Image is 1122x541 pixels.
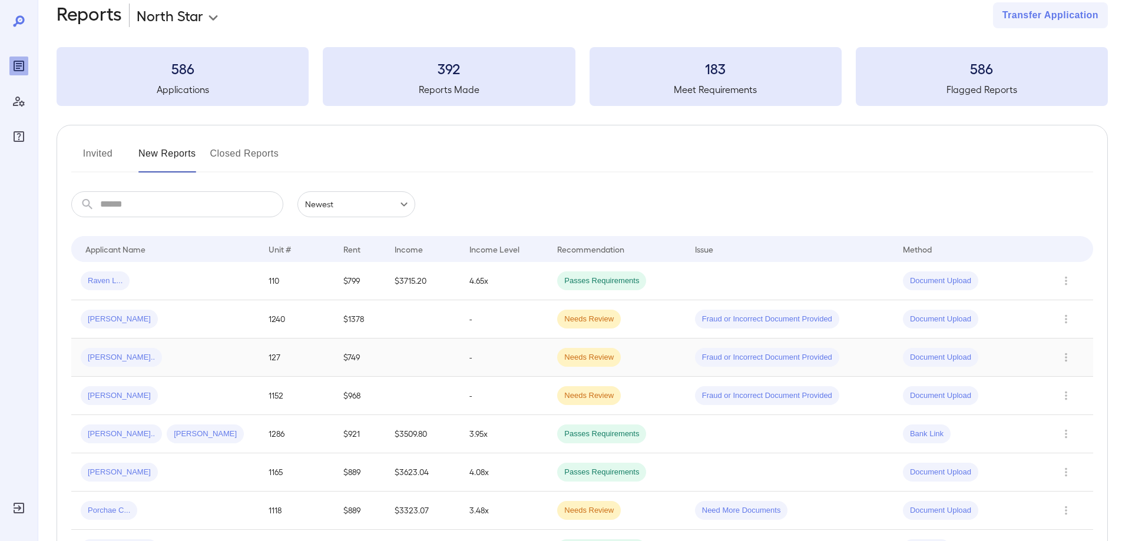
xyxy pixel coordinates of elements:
[81,390,158,401] span: [PERSON_NAME]
[1057,348,1075,367] button: Row Actions
[323,82,575,97] h5: Reports Made
[259,338,334,377] td: 127
[590,82,842,97] h5: Meet Requirements
[334,492,385,530] td: $889
[137,6,203,25] p: North Star
[395,242,423,256] div: Income
[259,377,334,415] td: 1152
[590,59,842,78] h3: 183
[334,453,385,492] td: $889
[460,300,548,338] td: -
[385,492,460,530] td: $3323.07
[903,505,978,516] span: Document Upload
[460,338,548,377] td: -
[385,415,460,453] td: $3509.80
[1057,501,1075,520] button: Row Actions
[1057,424,1075,443] button: Row Actions
[210,144,279,172] button: Closed Reports
[557,276,646,287] span: Passes Requirements
[557,505,621,516] span: Needs Review
[259,492,334,530] td: 1118
[9,127,28,146] div: FAQ
[903,352,978,363] span: Document Upload
[695,314,839,325] span: Fraud or Incorrect Document Provided
[557,390,621,401] span: Needs Review
[259,415,334,453] td: 1286
[695,390,839,401] span: Fraud or Incorrect Document Provided
[9,57,28,75] div: Reports
[343,242,362,256] div: Rent
[903,429,951,440] span: Bank Link
[385,453,460,492] td: $3623.04
[81,352,162,363] span: [PERSON_NAME]..
[460,415,548,453] td: 3.95x
[81,505,137,516] span: Porchae C...
[71,144,124,172] button: Invited
[9,499,28,517] div: Log Out
[460,492,548,530] td: 3.48x
[695,352,839,363] span: Fraud or Incorrect Document Provided
[57,59,309,78] h3: 586
[334,415,385,453] td: $921
[81,467,158,478] span: [PERSON_NAME]
[557,429,646,440] span: Passes Requirements
[903,242,932,256] div: Method
[557,242,624,256] div: Recommendation
[57,82,309,97] h5: Applications
[81,314,158,325] span: [PERSON_NAME]
[856,82,1108,97] h5: Flagged Reports
[57,47,1108,106] summary: 586Applications392Reports Made183Meet Requirements586Flagged Reports
[57,2,122,28] h2: Reports
[856,59,1108,78] h3: 586
[695,505,788,516] span: Need More Documents
[259,262,334,300] td: 110
[460,453,548,492] td: 4.08x
[993,2,1108,28] button: Transfer Application
[297,191,415,217] div: Newest
[695,242,714,256] div: Issue
[903,390,978,401] span: Document Upload
[557,467,646,478] span: Passes Requirements
[903,467,978,478] span: Document Upload
[81,276,130,287] span: Raven L...
[167,429,244,440] span: [PERSON_NAME]
[903,314,978,325] span: Document Upload
[1057,271,1075,290] button: Row Actions
[334,300,385,338] td: $1378
[557,352,621,363] span: Needs Review
[85,242,145,256] div: Applicant Name
[138,144,196,172] button: New Reports
[460,377,548,415] td: -
[81,429,162,440] span: [PERSON_NAME]..
[259,453,334,492] td: 1165
[557,314,621,325] span: Needs Review
[259,300,334,338] td: 1240
[323,59,575,78] h3: 392
[334,338,385,377] td: $749
[903,276,978,287] span: Document Upload
[385,262,460,300] td: $3715.20
[1057,463,1075,482] button: Row Actions
[334,262,385,300] td: $799
[1057,386,1075,405] button: Row Actions
[9,92,28,111] div: Manage Users
[269,242,291,256] div: Unit #
[460,262,548,300] td: 4.65x
[334,377,385,415] td: $968
[469,242,519,256] div: Income Level
[1057,310,1075,328] button: Row Actions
